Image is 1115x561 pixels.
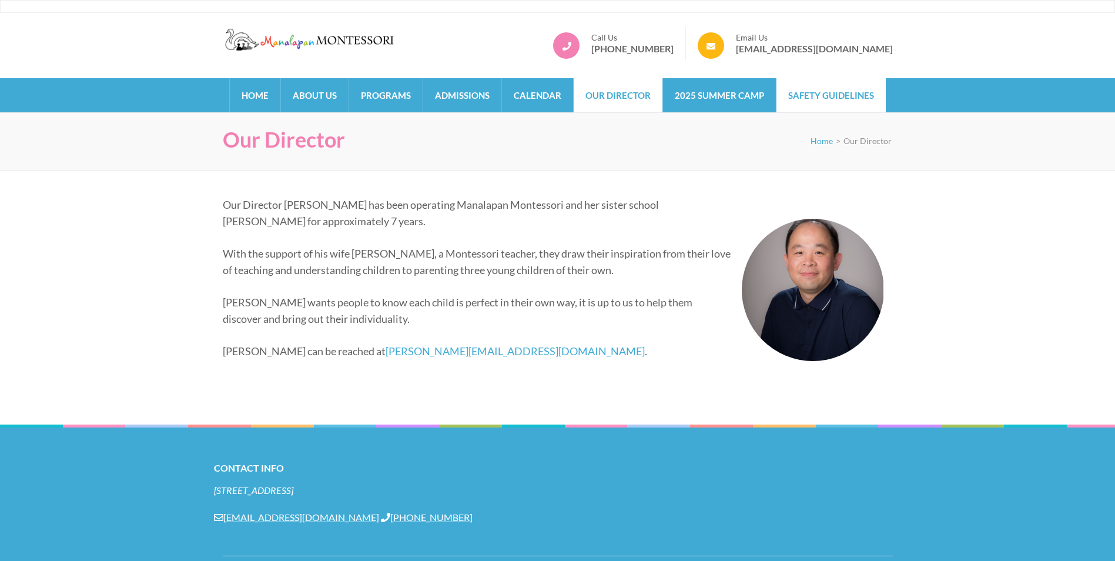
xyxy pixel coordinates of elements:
h1: Our Director [223,127,345,152]
a: Home [230,78,280,112]
a: 2025 Summer Camp [663,78,776,112]
p: Our Director [PERSON_NAME] has been operating Manalapan Montessori and her sister school [PERSON_... [223,196,884,229]
span: Call Us [591,32,674,43]
a: [PHONE_NUMBER] [591,43,674,55]
a: Calendar [502,78,573,112]
a: Programs [349,78,423,112]
img: Manalapan Montessori – #1 Rated Child Day Care Center in Manalapan NJ [223,26,399,52]
span: Email Us [736,32,893,43]
a: [EMAIL_ADDRESS][DOMAIN_NAME] [214,512,379,523]
p: [PERSON_NAME] wants people to know each child is perfect in their own way, it is up to us to help... [223,294,884,327]
a: About Us [281,78,349,112]
a: [EMAIL_ADDRESS][DOMAIN_NAME] [736,43,893,55]
p: With the support of his wife [PERSON_NAME], a Montessori teacher, they draw their inspiration fro... [223,245,884,278]
span: > [836,136,841,146]
a: [PERSON_NAME][EMAIL_ADDRESS][DOMAIN_NAME] [386,345,645,358]
p: [PERSON_NAME] can be reached at . [223,343,884,359]
h2: Contact Info [214,460,902,476]
a: [PHONE_NUMBER] [381,512,473,523]
a: Admissions [423,78,501,112]
a: Our Director [574,78,662,112]
address: [STREET_ADDRESS] [214,484,902,497]
a: Safety Guidelines [776,78,886,112]
a: Home [811,136,833,146]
